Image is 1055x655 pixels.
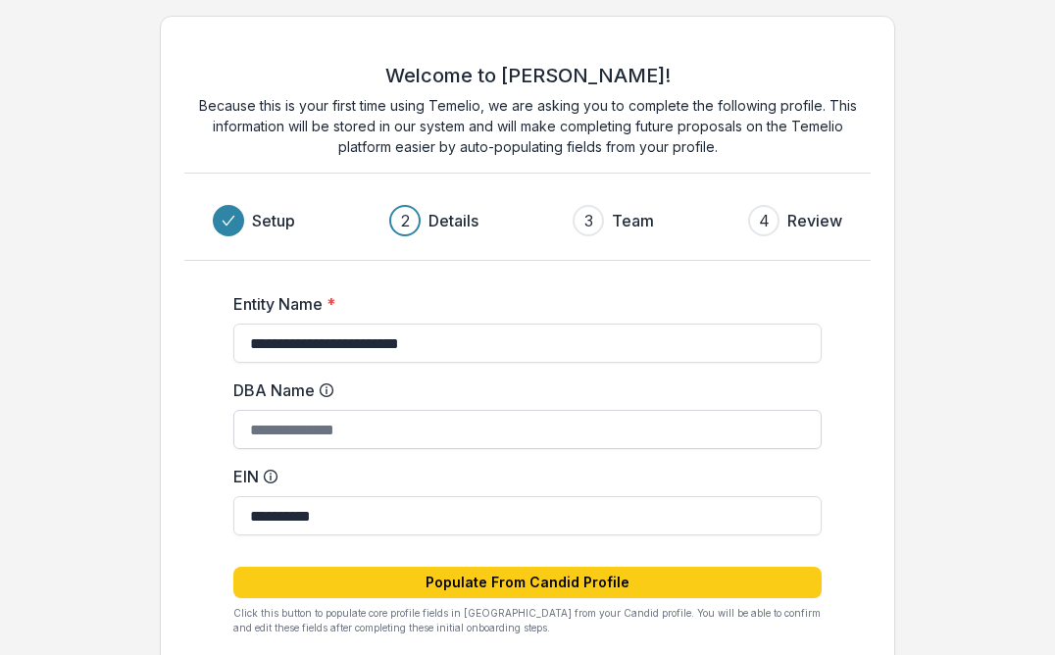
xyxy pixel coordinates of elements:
label: DBA Name [233,378,810,402]
h3: Details [428,209,478,232]
button: Populate From Candid Profile [233,567,822,598]
div: 2 [401,209,410,232]
p: Because this is your first time using Temelio, we are asking you to complete the following profil... [184,95,871,157]
div: 3 [584,209,593,232]
h3: Team [612,209,654,232]
label: Entity Name [233,292,810,316]
div: 4 [759,209,770,232]
h3: Review [787,209,842,232]
p: Click this button to populate core profile fields in [GEOGRAPHIC_DATA] from your Candid profile. ... [233,606,822,635]
h2: Welcome to [PERSON_NAME]! [385,64,671,87]
h3: Setup [252,209,295,232]
label: EIN [233,465,810,488]
div: Progress [213,205,842,236]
